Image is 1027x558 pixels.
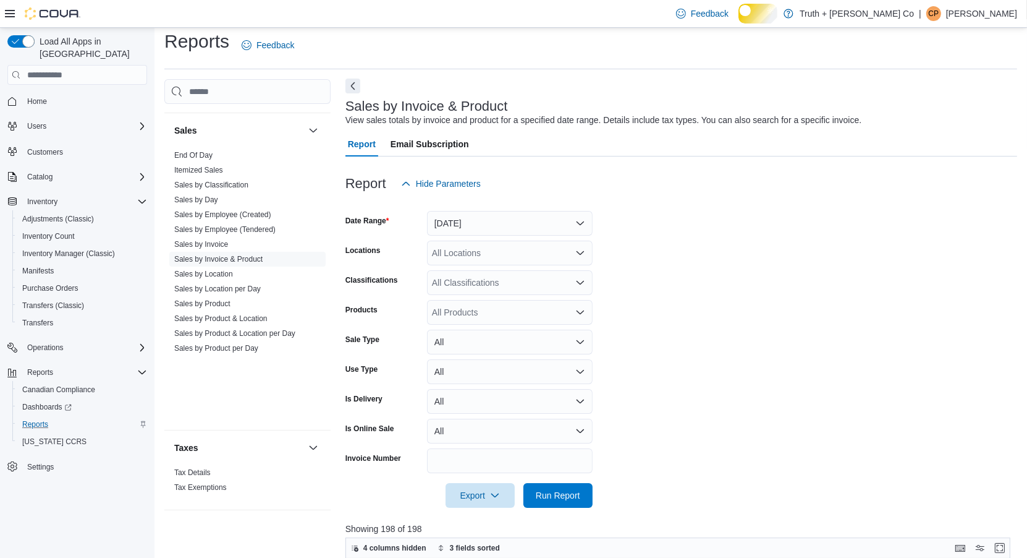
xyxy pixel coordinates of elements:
[22,419,48,429] span: Reports
[174,328,295,338] span: Sales by Product & Location per Day
[17,417,147,432] span: Reports
[174,299,230,308] a: Sales by Product
[256,39,294,51] span: Feedback
[345,79,360,93] button: Next
[164,465,331,510] div: Taxes
[345,246,381,255] label: Locations
[17,229,147,244] span: Inventory Count
[174,329,295,338] a: Sales by Product & Location per Day
[7,87,147,508] nav: Complex example
[35,35,147,60] span: Load All Apps in [GEOGRAPHIC_DATA]
[2,339,152,356] button: Operations
[391,132,469,157] span: Email Subscription
[174,225,276,234] a: Sales by Employee (Tendered)
[446,483,515,508] button: Export
[22,340,69,355] button: Operations
[346,541,431,556] button: 4 columns hidden
[17,264,59,278] a: Manifests
[27,172,53,182] span: Catalog
[17,434,91,449] a: [US_STATE] CCRS
[22,459,147,474] span: Settings
[22,340,147,355] span: Operations
[992,541,1007,556] button: Enter fullscreen
[450,543,500,553] span: 3 fields sorted
[174,483,227,492] span: Tax Exemptions
[164,148,331,430] div: Sales
[174,254,263,264] span: Sales by Invoice & Product
[27,367,53,377] span: Reports
[22,301,84,311] span: Transfers (Classic)
[174,210,271,219] a: Sales by Employee (Created)
[17,382,147,397] span: Canadian Compliance
[27,97,47,106] span: Home
[800,6,914,21] p: Truth + [PERSON_NAME] Co
[174,442,198,454] h3: Taxes
[575,278,585,288] button: Open list of options
[919,6,921,21] p: |
[12,398,152,416] a: Dashboards
[22,318,53,328] span: Transfers
[575,307,585,317] button: Open list of options
[12,245,152,262] button: Inventory Manager (Classic)
[174,124,303,137] button: Sales
[22,231,75,241] span: Inventory Count
[17,434,147,449] span: Washington CCRS
[345,176,386,191] h3: Report
[306,123,321,138] button: Sales
[738,4,777,23] input: Dark Mode
[17,264,147,278] span: Manifests
[22,119,147,134] span: Users
[2,193,152,210] button: Inventory
[25,7,80,20] img: Cova
[27,197,57,207] span: Inventory
[345,216,389,226] label: Date Range
[2,458,152,476] button: Settings
[17,246,147,261] span: Inventory Manager (Classic)
[27,343,64,353] span: Operations
[174,255,263,264] a: Sales by Invoice & Product
[22,214,94,224] span: Adjustments (Classic)
[12,210,152,228] button: Adjustments (Classic)
[12,416,152,433] button: Reports
[2,118,152,135] button: Users
[345,364,378,374] label: Use Type
[22,460,59,474] a: Settings
[345,335,379,345] label: Sale Type
[174,343,258,353] span: Sales by Product per Day
[174,239,228,249] span: Sales by Invoice
[345,424,394,434] label: Is Online Sale
[691,7,729,20] span: Feedback
[575,248,585,258] button: Open list of options
[12,280,152,297] button: Purchase Orders
[17,400,147,414] span: Dashboards
[17,229,80,244] a: Inventory Count
[17,382,100,397] a: Canadian Compliance
[174,150,213,160] span: End Of Day
[345,305,378,315] label: Products
[27,147,63,157] span: Customers
[12,381,152,398] button: Canadian Compliance
[174,269,233,279] span: Sales by Location
[174,195,218,204] a: Sales by Day
[22,365,58,380] button: Reports
[306,440,321,455] button: Taxes
[22,283,78,293] span: Purchase Orders
[22,385,95,395] span: Canadian Compliance
[536,489,580,502] span: Run Report
[174,442,303,454] button: Taxes
[17,298,147,313] span: Transfers (Classic)
[22,119,51,134] button: Users
[22,145,68,160] a: Customers
[17,212,147,226] span: Adjustments (Classic)
[345,453,401,463] label: Invoice Number
[2,168,152,186] button: Catalog
[17,281,147,296] span: Purchase Orders
[174,124,197,137] h3: Sales
[174,166,223,174] a: Itemized Sales
[363,543,426,553] span: 4 columns hidden
[348,132,376,157] span: Report
[427,359,593,384] button: All
[17,417,53,432] a: Reports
